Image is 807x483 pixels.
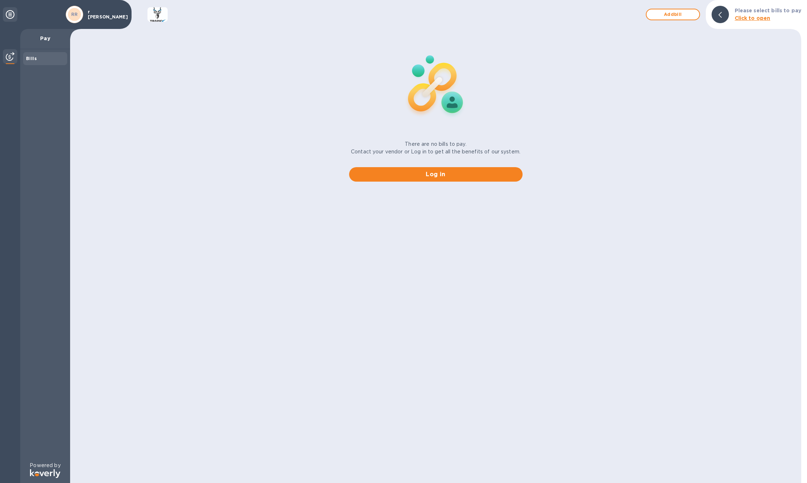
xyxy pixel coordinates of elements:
[71,12,78,17] b: RR
[735,8,801,13] b: Please select bills to pay
[88,9,124,20] p: r [PERSON_NAME]
[26,35,64,42] p: Pay
[355,170,517,179] span: Log in
[30,462,60,469] p: Powered by
[351,140,520,156] p: There are no bills to pay. Contact your vendor or Log in to get all the benefits of our system.
[349,167,523,182] button: Log in
[30,469,60,478] img: Logo
[646,9,700,20] button: Addbill
[652,10,694,19] span: Add bill
[735,15,770,21] b: Click to open
[26,56,37,61] b: Bills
